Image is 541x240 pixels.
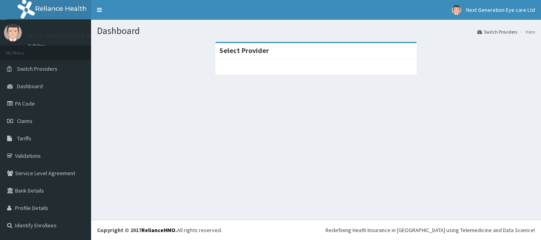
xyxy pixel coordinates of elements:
span: Next Generation Eye care Ltd [466,6,535,13]
div: Redefining Heath Insurance in [GEOGRAPHIC_DATA] using Telemedicine and Data Science! [326,226,535,234]
h1: Dashboard [97,26,535,36]
a: Switch Providers [477,28,517,35]
a: Online [28,43,47,49]
li: Here [518,28,535,35]
strong: Select Provider [219,46,269,55]
span: Dashboard [17,83,43,90]
footer: All rights reserved. [91,220,541,240]
img: User Image [4,24,22,42]
p: Next Generation Eye care Ltd [28,32,120,39]
a: RelianceHMO [141,227,175,234]
span: Claims [17,117,32,125]
span: Switch Providers [17,65,57,72]
span: Tariffs [17,135,31,142]
strong: Copyright © 2017 . [97,227,177,234]
img: User Image [451,5,461,15]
